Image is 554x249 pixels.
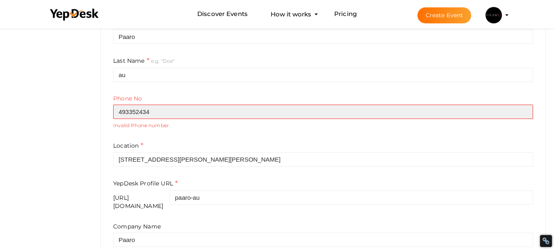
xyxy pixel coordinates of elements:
button: Create Event [417,7,472,23]
label: YepDesk Profile URL [113,179,178,188]
input: Enter your personalised user URI [170,190,533,205]
label: Company Name [113,222,161,231]
a: Pricing [334,7,357,22]
span: e.g. "Doe" [151,58,175,64]
input: Enter company location [113,152,533,167]
input: Enter company or institution name [113,233,533,247]
img: 9HVL0U3N_small.png [486,7,502,23]
div: Restore Info Box &#10;&#10;NoFollow Info:&#10; META-Robots NoFollow: &#09;true&#10; META-Robots N... [542,237,550,245]
div: [URL][DOMAIN_NAME] [113,194,170,210]
label: Location [113,141,143,151]
small: Invalid Phone number. [113,122,533,129]
button: How it works [268,7,314,22]
label: Last Name [113,56,149,66]
input: Your first name [113,30,533,44]
a: Discover Events [197,7,248,22]
label: Phone No [113,94,142,103]
input: Your last name [113,68,533,82]
input: Enter company phone number [113,105,533,119]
